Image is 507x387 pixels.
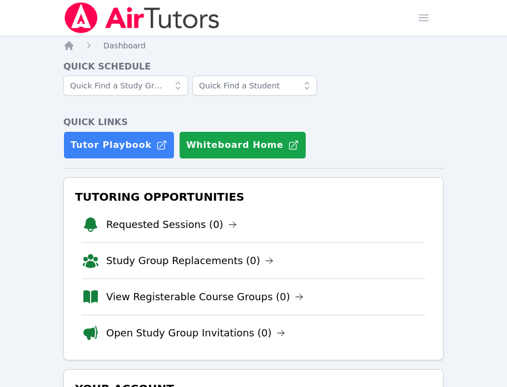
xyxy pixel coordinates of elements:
a: Dashboard [103,40,146,51]
a: Open Study Group Invitations (0) [106,325,285,341]
input: Quick Find a Student [192,76,317,96]
a: Study Group Replacements (0) [106,253,274,269]
h3: Tutoring Opportunities [73,187,434,207]
img: Air Tutors [63,2,221,33]
span: Dashboard [103,41,146,50]
input: Quick Find a Study Group [63,76,188,96]
a: Tutor Playbook [63,131,175,159]
h4: Quick Schedule [63,60,444,73]
h4: Quick Links [63,116,444,129]
nav: Breadcrumb [63,40,444,51]
a: Requested Sessions (0) [106,217,237,232]
a: View Registerable Course Groups (0) [106,289,304,305]
button: Whiteboard Home [179,131,306,159]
